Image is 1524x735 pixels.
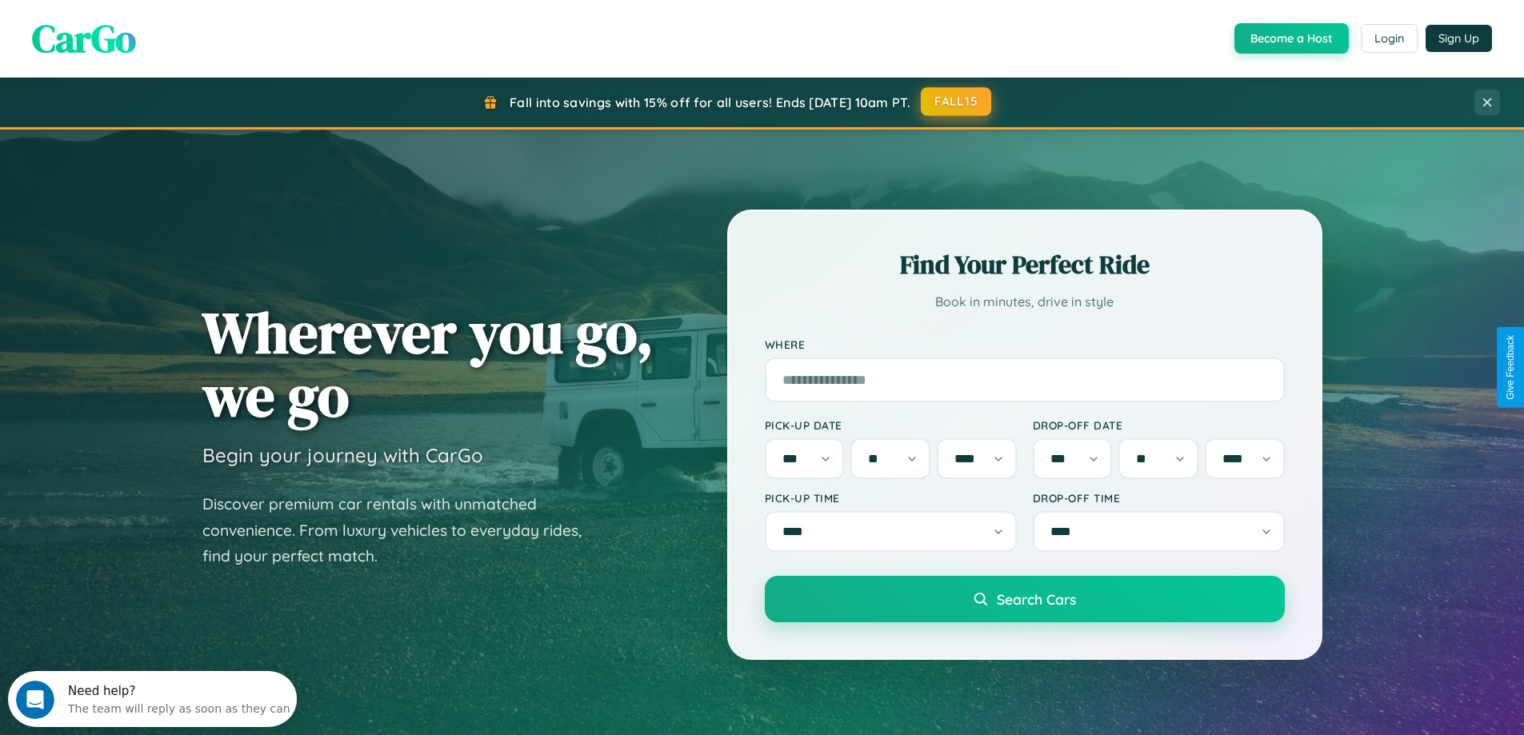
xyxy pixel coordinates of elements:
[16,681,54,719] iframe: Intercom live chat
[765,576,1285,622] button: Search Cars
[765,290,1285,314] p: Book in minutes, drive in style
[32,12,136,65] span: CarGo
[1033,491,1285,505] label: Drop-off Time
[765,418,1017,432] label: Pick-up Date
[202,301,654,427] h1: Wherever you go, we go
[765,247,1285,282] h2: Find Your Perfect Ride
[1234,23,1349,54] button: Become a Host
[1505,335,1516,400] div: Give Feedback
[765,338,1285,351] label: Where
[8,671,297,727] iframe: Intercom live chat discovery launcher
[921,87,991,116] button: FALL15
[60,14,282,26] div: Need help?
[997,590,1076,608] span: Search Cars
[1033,418,1285,432] label: Drop-off Date
[202,491,602,569] p: Discover premium car rentals with unmatched convenience. From luxury vehicles to everyday rides, ...
[765,491,1017,505] label: Pick-up Time
[60,26,282,43] div: The team will reply as soon as they can
[1361,24,1418,53] button: Login
[510,94,910,110] span: Fall into savings with 15% off for all users! Ends [DATE] 10am PT.
[1426,25,1492,52] button: Sign Up
[202,443,483,467] h3: Begin your journey with CarGo
[6,6,298,50] div: Open Intercom Messenger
